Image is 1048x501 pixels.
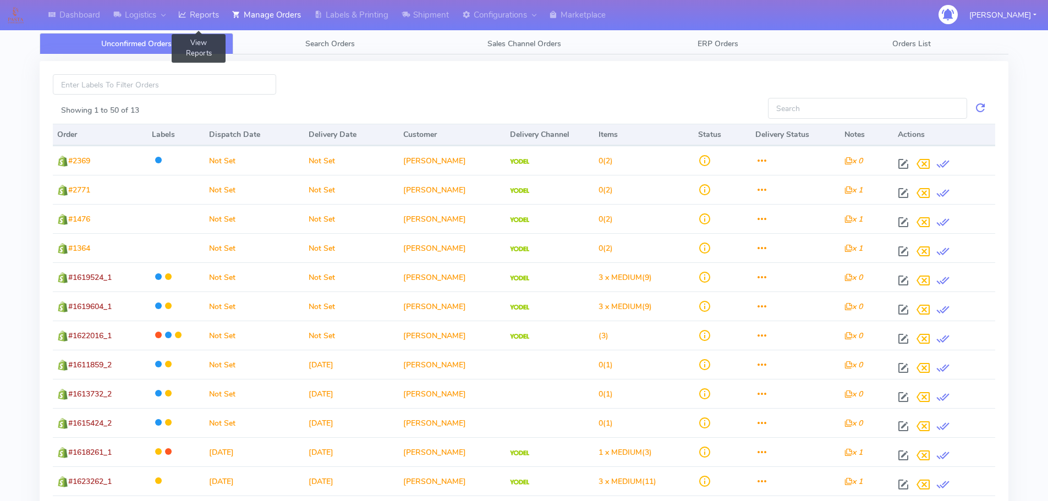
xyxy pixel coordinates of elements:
input: Enter Labels To Filter Orders [53,74,276,95]
span: (3) [599,447,652,458]
span: (9) [599,272,652,283]
td: [PERSON_NAME] [399,350,506,379]
i: x 0 [844,331,863,341]
span: #1619604_1 [68,301,112,312]
th: Notes [840,124,893,146]
span: #1476 [68,214,90,224]
td: [PERSON_NAME] [399,204,506,233]
th: Order [53,124,147,146]
i: x 1 [844,447,863,458]
span: Unconfirmed Orders [101,38,172,49]
span: 0 [599,360,603,370]
td: [PERSON_NAME] [399,379,506,408]
th: Items [594,124,694,146]
td: Not Set [304,321,399,350]
span: 0 [599,156,603,166]
td: [DATE] [304,466,399,496]
img: Yodel [510,246,529,252]
img: Yodel [510,334,529,339]
i: x 1 [844,243,863,254]
img: Yodel [510,480,529,485]
span: 3 x MEDIUM [599,476,642,487]
th: Customer [399,124,506,146]
td: Not Set [205,350,304,379]
img: Yodel [510,217,529,223]
td: [PERSON_NAME] [399,437,506,466]
label: Showing 1 to 50 of 13 [61,104,139,116]
td: Not Set [304,291,399,321]
td: [PERSON_NAME] [399,146,506,175]
span: (2) [599,156,613,166]
td: [DATE] [304,350,399,379]
span: (1) [599,418,613,428]
td: [DATE] [205,466,304,496]
span: #1618261_1 [68,447,112,458]
img: Yodel [510,276,529,281]
i: x 0 [844,418,863,428]
span: 3 x MEDIUM [599,301,642,312]
td: [DATE] [205,437,304,466]
span: (2) [599,214,613,224]
span: (9) [599,301,652,312]
ul: Tabs [40,33,1008,54]
span: 1 x MEDIUM [599,447,642,458]
span: (11) [599,476,656,487]
td: Not Set [205,321,304,350]
td: Not Set [205,291,304,321]
span: Sales Channel Orders [487,38,561,49]
span: #2369 [68,156,90,166]
i: x 1 [844,185,863,195]
th: Labels [147,124,205,146]
th: Status [694,124,751,146]
i: x 0 [844,156,863,166]
span: #1364 [68,243,90,254]
span: 3 x MEDIUM [599,272,642,283]
span: 0 [599,185,603,195]
td: [PERSON_NAME] [399,262,506,291]
td: Not Set [304,262,399,291]
span: #1622016_1 [68,331,112,341]
span: #1611859_2 [68,360,112,370]
th: Delivery Channel [506,124,594,146]
td: [PERSON_NAME] [399,175,506,204]
i: x 1 [844,214,863,224]
span: Orders List [892,38,931,49]
i: x 0 [844,389,863,399]
td: [PERSON_NAME] [399,466,506,496]
th: Dispatch Date [205,124,304,146]
th: Actions [893,124,995,146]
span: 0 [599,389,603,399]
td: Not Set [304,204,399,233]
span: (3) [599,331,608,341]
th: Delivery Status [751,124,840,146]
td: Not Set [205,262,304,291]
td: [DATE] [304,408,399,437]
td: Not Set [304,175,399,204]
span: 0 [599,243,603,254]
img: Yodel [510,188,529,194]
input: Search [768,98,967,118]
td: Not Set [304,233,399,262]
span: #1623262_1 [68,476,112,487]
span: (1) [599,360,613,370]
td: Not Set [205,204,304,233]
th: Delivery Date [304,124,399,146]
span: (2) [599,243,613,254]
td: Not Set [205,408,304,437]
td: [DATE] [304,379,399,408]
td: Not Set [304,146,399,175]
td: Not Set [205,233,304,262]
span: ERP Orders [698,38,738,49]
button: [PERSON_NAME] [961,4,1045,26]
td: [PERSON_NAME] [399,408,506,437]
span: Search Orders [305,38,355,49]
i: x 1 [844,476,863,487]
span: 0 [599,214,603,224]
img: Yodel [510,450,529,456]
span: #2771 [68,185,90,195]
img: Yodel [510,305,529,310]
td: Not Set [205,146,304,175]
span: #1619524_1 [68,272,112,283]
td: [PERSON_NAME] [399,291,506,321]
img: Yodel [510,159,529,164]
